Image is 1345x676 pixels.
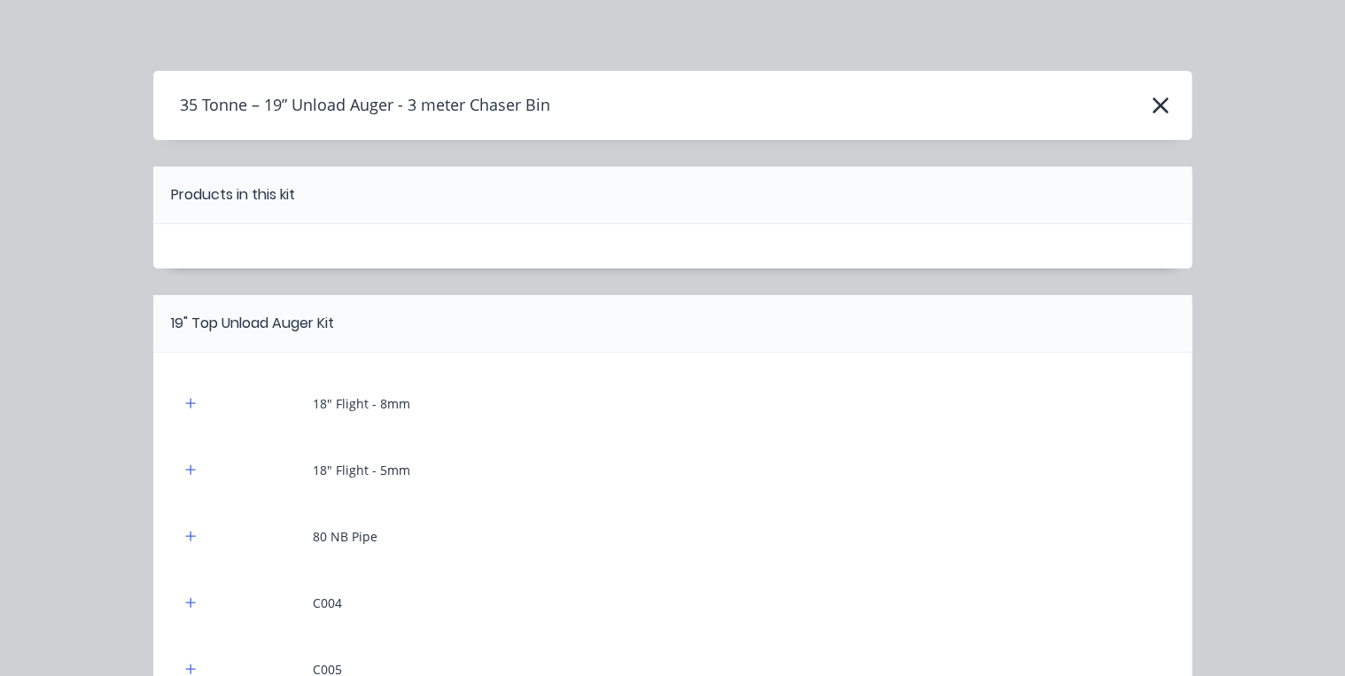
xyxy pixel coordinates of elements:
h4: 35 Tonne – 19” Unload Auger - 3 meter Chaser Bin [153,89,550,122]
div: 19" Top Unload Auger Kit [171,313,334,334]
div: C004 [313,594,342,612]
div: 80 NB Pipe [313,527,377,546]
div: Products in this kit [171,184,295,206]
div: 18" Flight - 8mm [313,394,410,413]
div: 18" Flight - 5mm [313,461,410,479]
